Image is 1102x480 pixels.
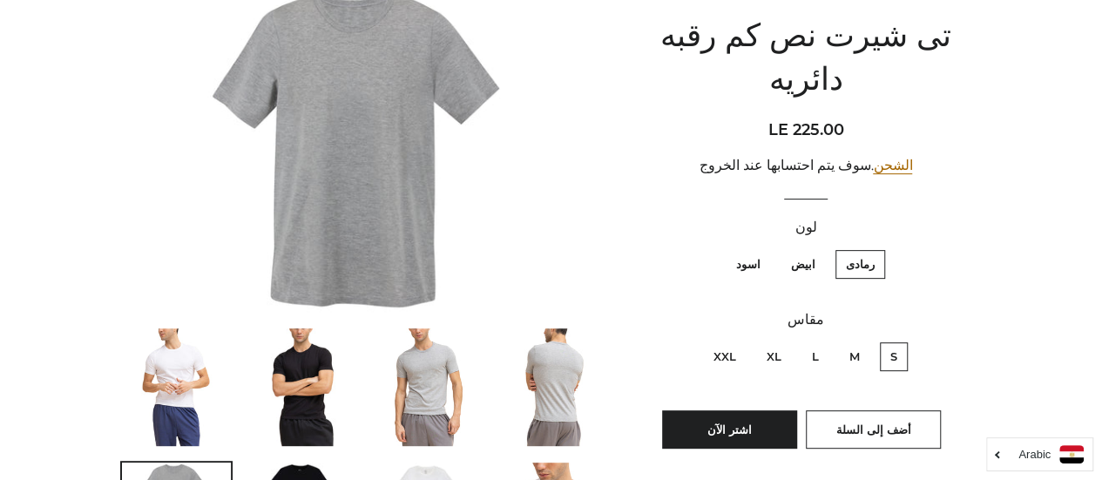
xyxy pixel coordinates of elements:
[256,328,349,446] img: تحميل الصورة في عارض المعرض ، تى شيرت نص كم رقبه دائريه
[835,250,885,279] label: رمادى
[781,250,826,279] label: ابيض
[726,250,771,279] label: اسود
[756,342,792,371] label: XL
[767,120,843,139] span: LE 225.00
[651,17,960,105] h1: تى شيرت نص كم رقبه دائريه
[662,410,797,449] button: اشتر الآن
[651,217,960,239] label: لون
[703,342,747,371] label: XXL
[389,328,468,446] img: تحميل الصورة في عارض المعرض ، تى شيرت نص كم رقبه دائريه
[839,342,870,371] label: M
[806,410,941,449] button: أضف إلى السلة
[516,328,594,446] img: تحميل الصورة في عارض المعرض ، تى شيرت نص كم رقبه دائريه
[880,342,908,371] label: S
[873,158,912,174] a: الشحن
[996,445,1084,463] a: Arabic
[651,309,960,331] label: مقاس
[137,328,215,446] img: تحميل الصورة في عارض المعرض ، تى شيرت نص كم رقبه دائريه
[835,423,910,436] span: أضف إلى السلة
[801,342,829,371] label: L
[651,155,960,177] div: .سوف يتم احتسابها عند الخروج
[1018,449,1051,460] i: Arabic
